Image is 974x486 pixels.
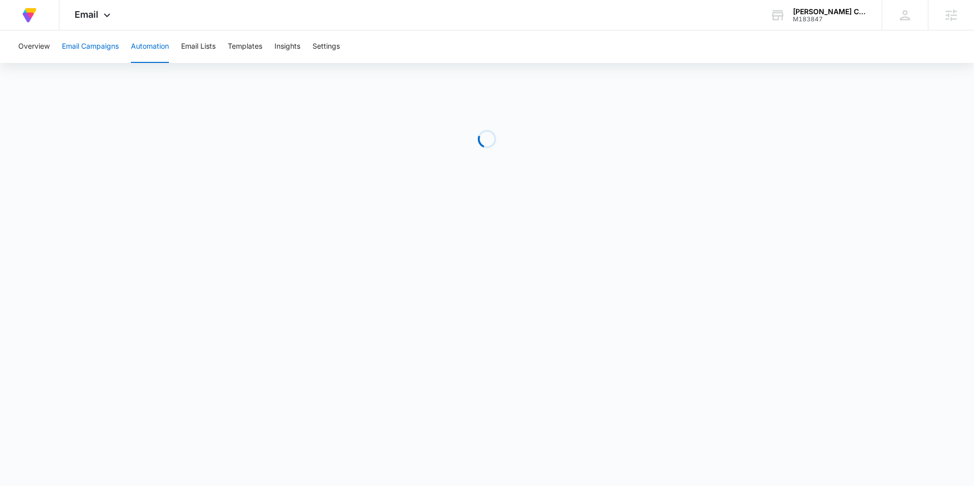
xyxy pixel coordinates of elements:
div: account name [793,8,867,16]
button: Templates [228,30,262,63]
img: Volusion [20,6,39,24]
span: Email [75,9,98,20]
button: Settings [312,30,340,63]
button: Email Lists [181,30,216,63]
button: Automation [131,30,169,63]
div: account id [793,16,867,23]
button: Insights [274,30,300,63]
button: Email Campaigns [62,30,119,63]
button: Overview [18,30,50,63]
